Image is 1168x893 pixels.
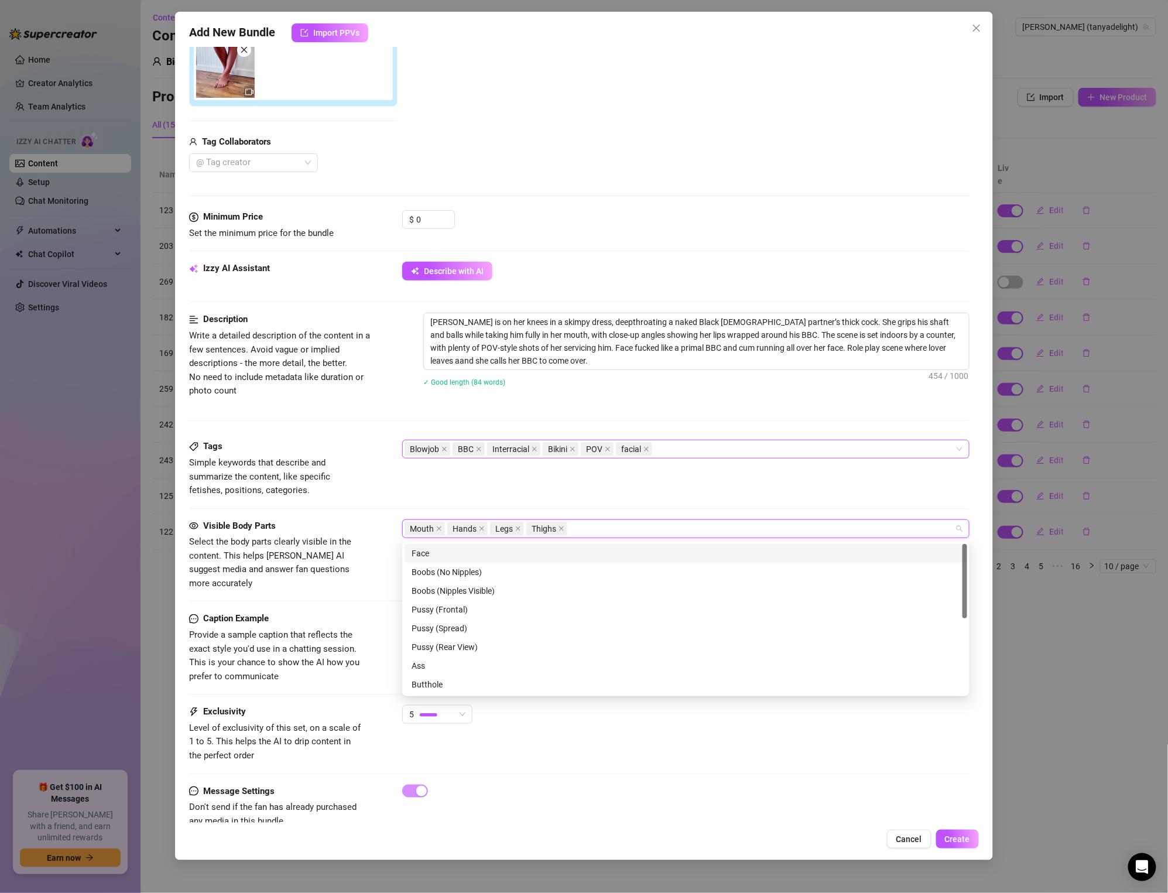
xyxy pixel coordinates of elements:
[412,622,960,635] div: Pussy (Spread)
[453,522,477,535] span: Hands
[405,581,967,600] div: Boobs (Nipples Visible)
[412,547,960,560] div: Face
[447,522,488,536] span: Hands
[412,566,960,579] div: Boobs (No Nipples)
[936,830,979,848] button: Create
[189,629,359,682] span: Provide a sample caption that reflects the exact style you'd use in a chatting session. This is y...
[412,659,960,672] div: Ass
[189,313,198,327] span: align-left
[313,28,359,37] span: Import PPVs
[424,266,484,276] span: Describe with AI
[202,136,271,147] strong: Tag Collaborators
[515,526,521,532] span: close
[203,521,276,531] strong: Visible Body Parts
[189,723,361,761] span: Level of exclusivity of this set, on a scale of 1 to 5. This helps the AI to drip content in the ...
[559,526,564,532] span: close
[189,210,198,224] span: dollar
[189,536,351,589] span: Select the body parts clearly visible in the content. This helps [PERSON_NAME] AI suggest media a...
[490,522,524,536] span: Legs
[423,378,505,386] span: ✓ Good length (84 words)
[972,23,981,33] span: close
[196,39,255,98] img: media
[245,88,254,96] span: video-camera
[412,641,960,654] div: Pussy (Rear View)
[453,442,485,456] span: BBC
[410,443,439,456] span: Blowjob
[405,563,967,581] div: Boobs (No Nipples)
[441,446,447,452] span: close
[405,675,967,694] div: Butthole
[405,656,967,675] div: Ass
[458,443,474,456] span: BBC
[412,584,960,597] div: Boobs (Nipples Visible)
[412,678,960,691] div: Butthole
[405,442,450,456] span: Blowjob
[487,442,540,456] span: Interracial
[616,442,652,456] span: facial
[189,442,198,451] span: tag
[643,446,649,452] span: close
[476,446,482,452] span: close
[405,638,967,656] div: Pussy (Rear View)
[405,522,445,536] span: Mouth
[409,706,414,723] span: 5
[203,314,248,324] strong: Description
[203,786,275,796] strong: Message Settings
[189,228,334,238] span: Set the minimum price for the bundle
[189,802,357,826] span: Don't send if the fan has already purchased any media in this bundle
[203,211,263,222] strong: Minimum Price
[203,441,222,451] strong: Tags
[189,23,275,42] span: Add New Bundle
[410,522,434,535] span: Mouth
[1128,853,1156,881] div: Open Intercom Messenger
[967,23,986,33] span: Close
[203,263,270,273] strong: Izzy AI Assistant
[405,544,967,563] div: Face
[292,23,368,42] button: Import PPVs
[189,705,198,719] span: thunderbolt
[543,442,578,456] span: Bikini
[203,706,246,717] strong: Exclusivity
[189,330,370,396] span: Write a detailed description of the content in a few sentences. Avoid vague or implied descriptio...
[189,135,197,149] span: user
[189,612,198,626] span: message
[495,522,513,535] span: Legs
[424,313,969,369] textarea: [PERSON_NAME] is on her knees in a skimpy dress, deepthroating a naked Black [DEMOGRAPHIC_DATA] p...
[402,262,492,280] button: Describe with AI
[405,600,967,619] div: Pussy (Frontal)
[300,29,309,37] span: import
[570,446,576,452] span: close
[967,19,986,37] button: Close
[479,526,485,532] span: close
[887,830,931,848] button: Cancel
[436,526,442,532] span: close
[945,834,970,844] span: Create
[532,522,556,535] span: Thighs
[896,834,922,844] span: Cancel
[492,443,529,456] span: Interracial
[189,521,198,531] span: eye
[605,446,611,452] span: close
[526,522,567,536] span: Thighs
[581,442,614,456] span: POV
[240,46,248,54] span: close
[412,603,960,616] div: Pussy (Frontal)
[548,443,567,456] span: Bikini
[189,457,330,495] span: Simple keywords that describe and summarize the content, like specific fetishes, positions, categ...
[586,443,602,456] span: POV
[405,619,967,638] div: Pussy (Spread)
[203,613,269,624] strong: Caption Example
[621,443,641,456] span: facial
[532,446,537,452] span: close
[189,785,198,799] span: message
